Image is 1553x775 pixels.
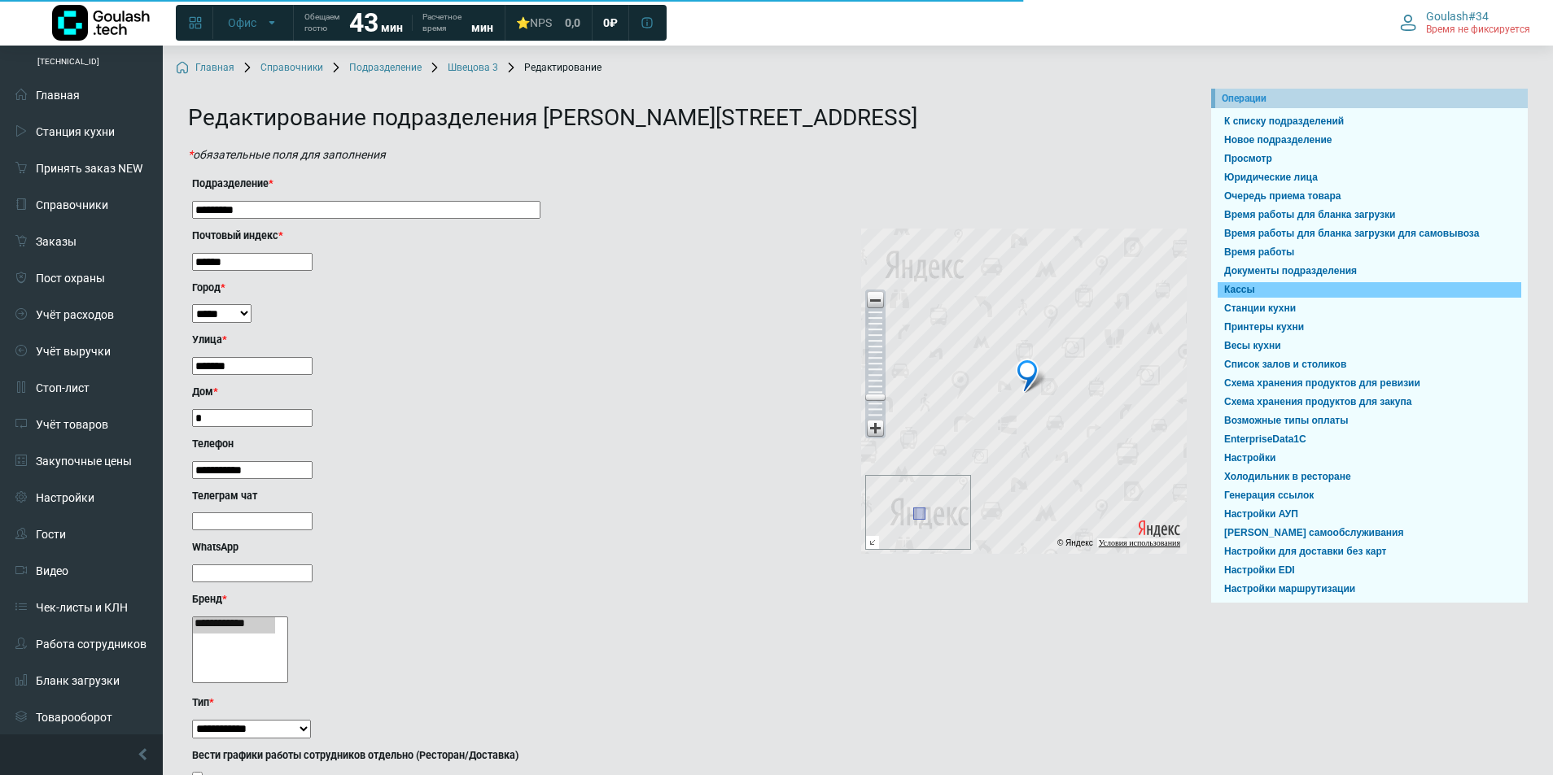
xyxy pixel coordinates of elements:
ymaps: © Яндекс [1057,538,1093,547]
span: Офис [228,15,256,30]
a: [PERSON_NAME] самообслуживания [1218,525,1521,541]
button: Офис [218,10,288,36]
a: Юридические лица [1218,170,1521,185]
p: обязательные поля для заполнения [188,146,1187,163]
a: Справочники [241,62,323,75]
a: Обещаем гостю 43 мин Расчетное время мин [295,8,503,37]
a: ⭐NPS 0,0 [506,8,590,37]
a: Условия использования [1099,538,1180,547]
span: Обещаем гостю [304,11,339,34]
span: 0 [603,15,610,30]
label: Дом [192,385,1175,400]
a: Время работы для бланка загрузки [1218,207,1521,223]
a: Настройки маршрутизации [1218,581,1521,597]
a: Генерация ссылок [1218,488,1521,503]
span: мин [471,21,493,34]
button: Goulash#34 Время не фиксируется [1390,6,1540,40]
div: ⭐ [516,15,552,30]
span: ₽ [610,15,618,30]
label: Телефон [192,437,1175,452]
a: Документы подразделения [1218,263,1521,279]
a: Список залов и столиков [1218,357,1521,372]
a: Очередь приема товара [1218,189,1521,204]
span: Goulash#34 [1426,9,1489,24]
label: WhatsApp [192,540,1175,555]
span: 0,0 [565,15,580,30]
label: Бренд [192,592,1175,607]
a: Настройки [1218,451,1521,466]
label: Улица [192,333,1175,348]
a: Схема хранения продуктов для ревизии [1218,376,1521,391]
label: Тип [192,695,1175,711]
strong: 43 [349,7,378,38]
a: Холодильник в ресторане [1218,469,1521,485]
label: Подразделение [192,176,1175,192]
a: Настройки для доставки без карт [1218,544,1521,559]
label: Почтовый индекс [192,229,1175,244]
a: Станции кухни [1218,301,1521,316]
a: Главная [176,62,234,75]
span: Редактирование [505,62,602,75]
label: Вести графики работы сотрудников отдельно (Ресторан/Доставка) [192,748,1175,764]
a: Кассы [1218,282,1521,298]
label: Город [192,281,1175,296]
a: 0 ₽ [593,8,628,37]
ymaps: Скрыть обзорную карту [866,536,879,549]
a: Швецова 3 [428,62,498,75]
a: Принтеры кухни [1218,320,1521,335]
a: Подразделение [330,62,422,75]
a: Схема хранения продуктов для закупа [1218,394,1521,410]
span: Время не фиксируется [1426,24,1530,37]
h1: Редактирование подразделения [PERSON_NAME][STREET_ADDRESS] [188,104,1187,132]
a: Время работы для бланка загрузки для самовывоза [1218,226,1521,242]
a: EnterpriseData1C [1218,432,1521,447]
span: Расчетное время [422,11,462,34]
span: NPS [530,16,552,29]
a: Настройки EDI [1218,563,1521,578]
img: Логотип компании Goulash.tech [52,5,150,41]
a: Весы кухни [1218,338,1521,354]
div: Операции [1222,91,1521,106]
a: Новое подразделение [1218,133,1521,148]
a: Настройки АУП [1218,507,1521,522]
a: Возможные типы оплаты [1218,413,1521,429]
label: Телеграм чат [192,489,1175,504]
a: Время работы [1218,245,1521,260]
a: Просмотр [1218,151,1521,167]
span: мин [381,21,403,34]
a: К списку подразделений [1218,114,1521,129]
